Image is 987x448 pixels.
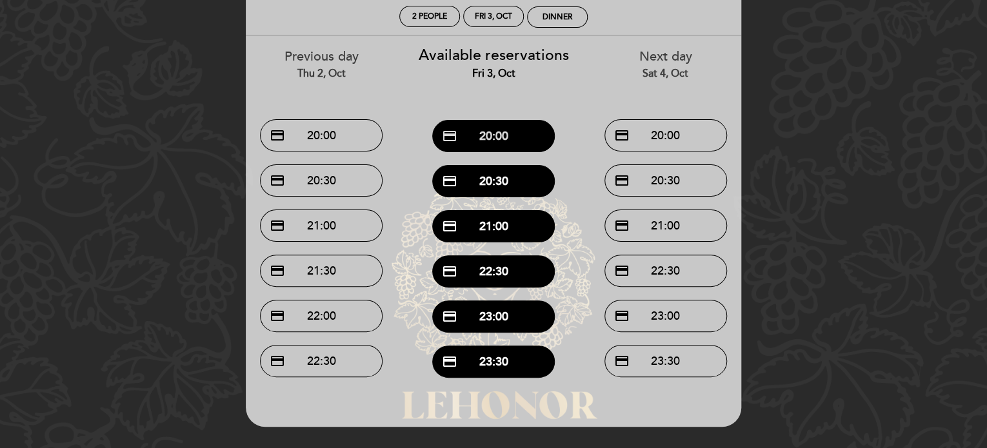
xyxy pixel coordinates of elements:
[432,165,555,197] button: credit_card 20:30
[432,120,555,152] button: credit_card 20:00
[245,48,398,81] div: Previous day
[270,263,285,278] span: credit_card
[442,309,457,324] span: credit_card
[614,173,630,188] span: credit_card
[260,164,383,197] button: credit_card 20:30
[260,345,383,377] button: credit_card 22:30
[543,12,572,22] div: Dinner
[270,353,285,369] span: credit_card
[270,218,285,233] span: credit_card
[442,173,457,189] span: credit_card
[604,300,727,332] button: credit_card 23:00
[589,66,742,81] div: Sat 4, Oct
[270,173,285,188] span: credit_card
[417,66,570,81] div: Fri 3, Oct
[604,164,727,197] button: credit_card 20:30
[432,255,555,287] button: credit_card 22:30
[412,12,447,21] span: 2 people
[432,210,555,242] button: credit_card 21:00
[604,345,727,377] button: credit_card 23:30
[245,66,398,81] div: Thu 2, Oct
[442,219,457,234] span: credit_card
[589,48,742,81] div: Next day
[604,209,727,242] button: credit_card 21:00
[270,308,285,324] span: credit_card
[442,264,457,279] span: credit_card
[260,255,383,287] button: credit_card 21:30
[270,128,285,143] span: credit_card
[614,218,630,233] span: credit_card
[417,45,570,81] div: Available reservations
[614,308,630,324] span: credit_card
[432,300,555,333] button: credit_card 23:00
[604,119,727,151] button: credit_card 20:00
[614,263,630,278] span: credit_card
[260,209,383,242] button: credit_card 21:00
[432,346,555,378] button: credit_card 23:30
[260,300,383,332] button: credit_card 22:00
[475,12,512,21] div: Fri 3, Oct
[442,354,457,369] span: credit_card
[614,128,630,143] span: credit_card
[604,255,727,287] button: credit_card 22:30
[260,119,383,151] button: credit_card 20:00
[614,353,630,369] span: credit_card
[442,128,457,144] span: credit_card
